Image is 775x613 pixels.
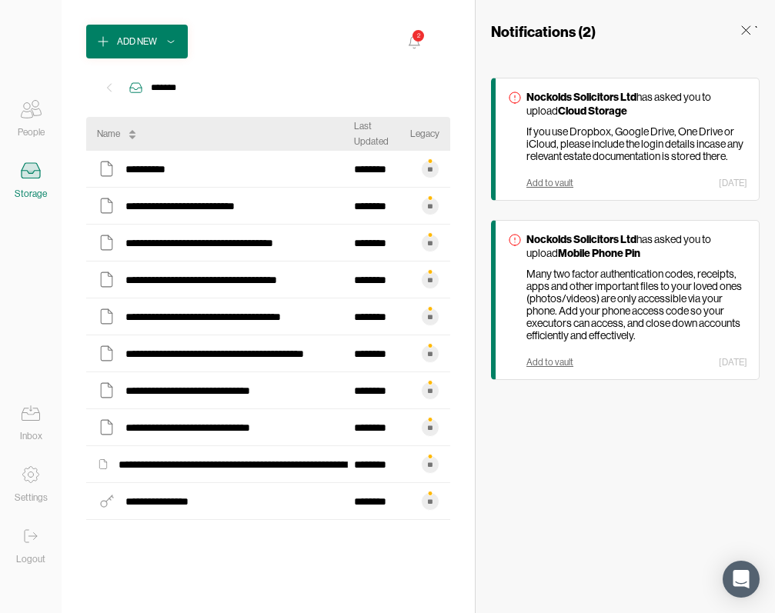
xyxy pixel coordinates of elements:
strong: Mobile Phone Pin [558,246,640,260]
button: Add New [86,25,188,58]
div: Logout [16,551,45,567]
div: Open Intercom Messenger [723,561,760,598]
p: has asked you to upload [526,90,747,118]
div: Settings [15,490,48,505]
div: Storage [15,186,47,202]
strong: Nockolds Solicitors Ltd [526,232,636,246]
p: has asked you to upload [526,232,747,260]
div: People [18,125,45,140]
div: Legacy [410,126,439,142]
div: Add to vault [526,178,573,188]
p: If you use Dropbox, Google Drive, One Drive or iCloud, please include the login details incase an... [526,125,747,162]
h3: Notifications ( 2 ) [491,22,596,41]
p: Many two factor authentication codes, receipts, apps and other important files to your loved ones... [526,268,747,341]
strong: Nockolds Solicitors Ltd [526,90,636,104]
div: 2 [413,30,424,42]
strong: Cloud Storage [558,104,627,118]
div: Add to vault [526,357,573,368]
div: Inbox [20,428,42,444]
div: Last Updated [354,118,389,149]
div: [DATE] [719,178,747,188]
div: [DATE] [719,357,747,368]
div: Name [97,126,120,142]
div: Add New [117,34,157,49]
